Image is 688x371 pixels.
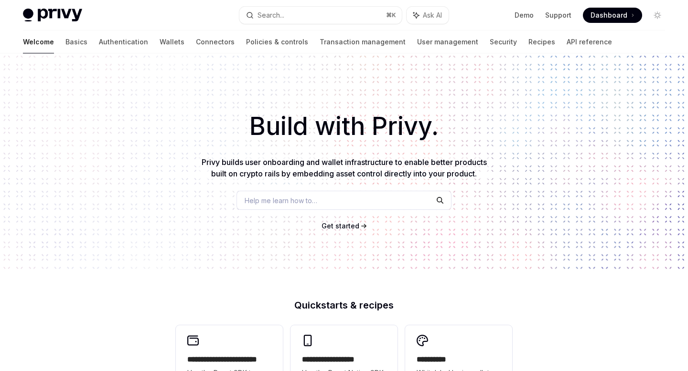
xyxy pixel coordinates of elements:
[202,157,487,178] span: Privy builds user onboarding and wallet infrastructure to enable better products built on crypto ...
[196,31,235,53] a: Connectors
[245,196,317,206] span: Help me learn how to…
[320,31,406,53] a: Transaction management
[258,10,284,21] div: Search...
[15,108,673,145] h1: Build with Privy.
[515,10,534,20] a: Demo
[407,7,449,24] button: Ask AI
[567,31,612,53] a: API reference
[23,31,54,53] a: Welcome
[99,31,148,53] a: Authentication
[322,222,359,230] span: Get started
[65,31,87,53] a: Basics
[160,31,184,53] a: Wallets
[423,10,442,20] span: Ask AI
[239,7,401,24] button: Search...⌘K
[176,300,512,310] h2: Quickstarts & recipes
[386,11,396,19] span: ⌘ K
[591,10,627,20] span: Dashboard
[417,31,478,53] a: User management
[583,8,642,23] a: Dashboard
[650,8,665,23] button: Toggle dark mode
[545,10,571,20] a: Support
[23,9,82,22] img: light logo
[528,31,555,53] a: Recipes
[246,31,308,53] a: Policies & controls
[322,221,359,231] a: Get started
[490,31,517,53] a: Security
